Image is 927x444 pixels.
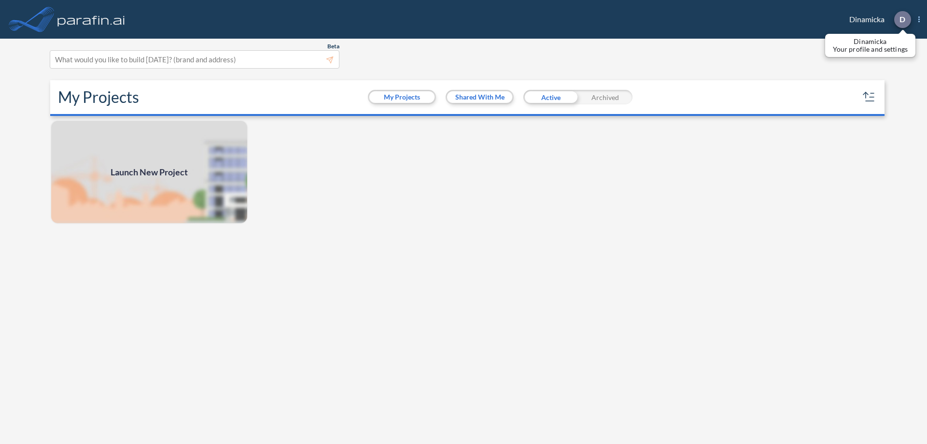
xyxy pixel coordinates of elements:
[56,10,127,29] img: logo
[833,38,908,45] p: Dinamicka
[578,90,632,104] div: Archived
[861,89,877,105] button: sort
[327,43,339,50] span: Beta
[50,120,248,224] img: add
[833,45,908,53] p: Your profile and settings
[58,88,139,106] h2: My Projects
[523,90,578,104] div: Active
[50,120,248,224] a: Launch New Project
[835,11,920,28] div: Dinamicka
[899,15,905,24] p: D
[447,91,512,103] button: Shared With Me
[369,91,435,103] button: My Projects
[111,166,188,179] span: Launch New Project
